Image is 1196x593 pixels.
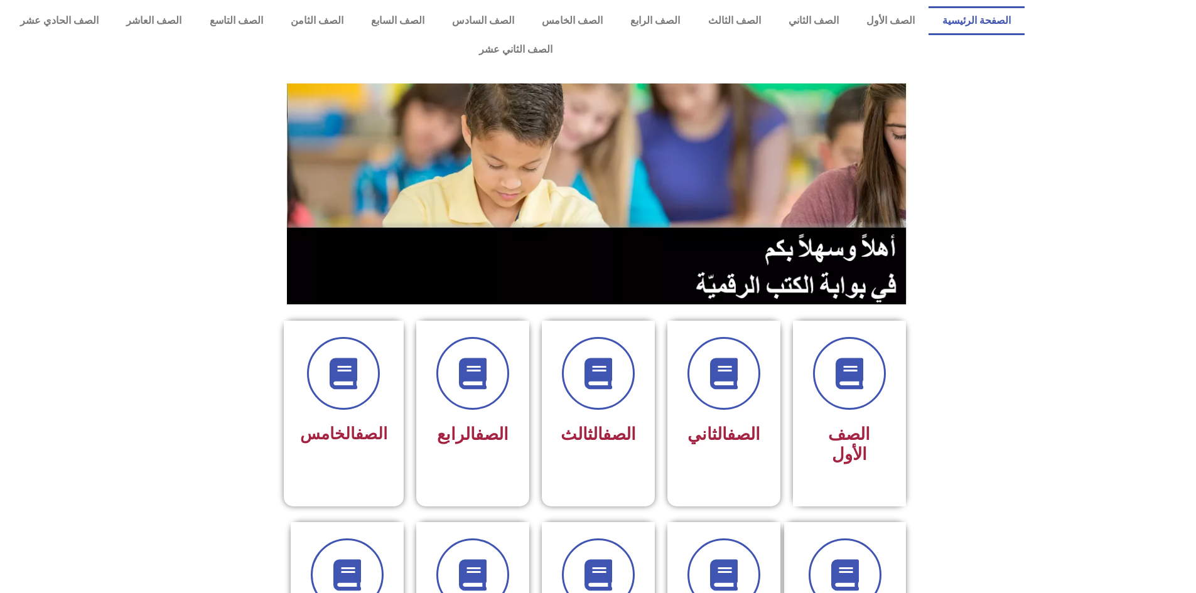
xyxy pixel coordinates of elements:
a: الصف الخامس [528,6,617,35]
a: الصف الأول [853,6,929,35]
a: الصف الثامن [277,6,357,35]
a: الصف السادس [438,6,528,35]
a: الصفحة الرئيسية [929,6,1025,35]
span: الرابع [437,424,509,444]
span: الخامس [300,424,387,443]
a: الصف الثاني [775,6,853,35]
a: الصف العاشر [112,6,195,35]
a: الصف [727,424,760,444]
span: الصف الأول [828,424,870,464]
a: الصف الرابع [617,6,694,35]
a: الصف [603,424,636,444]
span: الثالث [561,424,636,444]
span: الثاني [687,424,760,444]
a: الصف السابع [357,6,438,35]
a: الصف الحادي عشر [6,6,112,35]
a: الصف الثالث [694,6,774,35]
a: الصف الثاني عشر [6,35,1025,64]
a: الصف [475,424,509,444]
a: الصف التاسع [195,6,276,35]
a: الصف [355,424,387,443]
